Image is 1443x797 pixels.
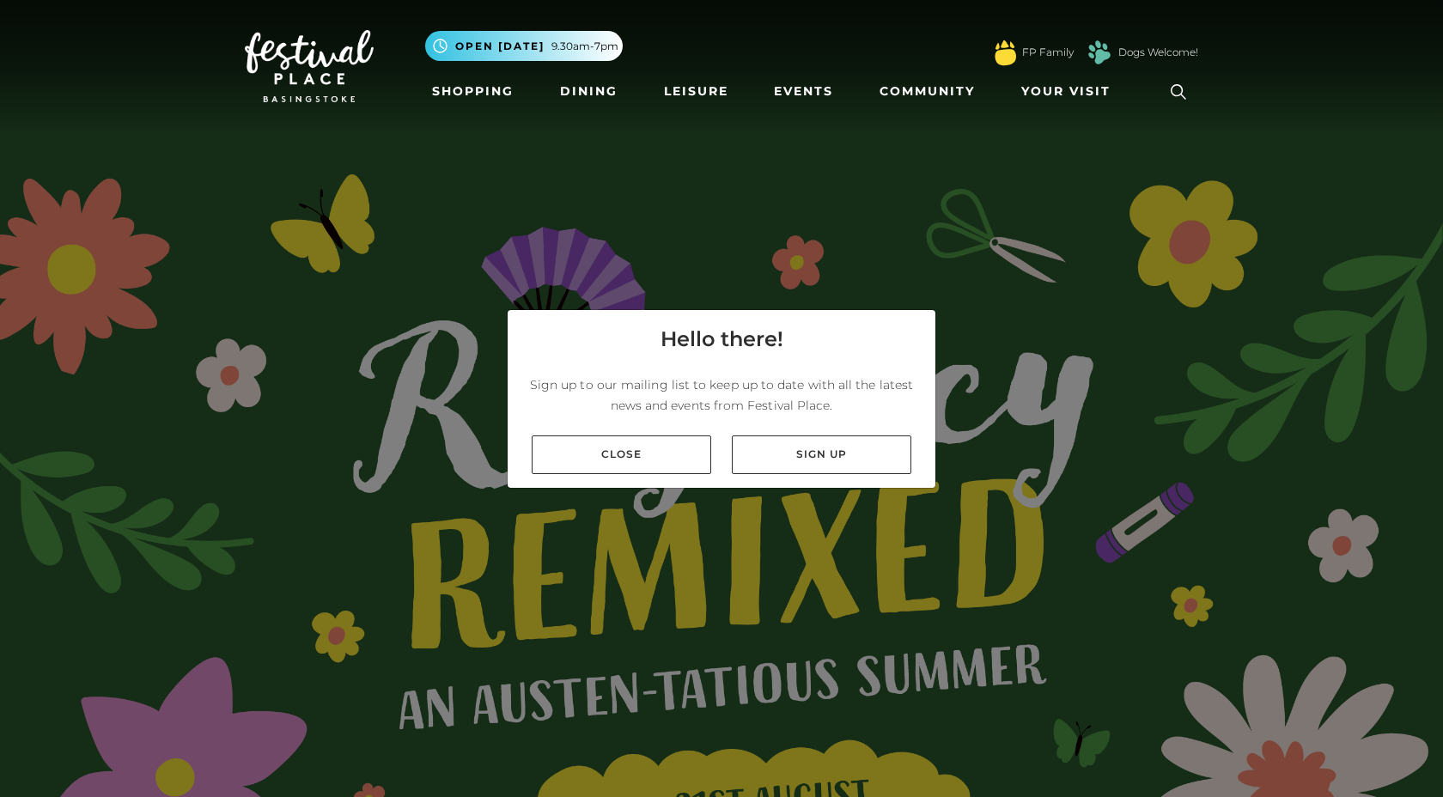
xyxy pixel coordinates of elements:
a: Dogs Welcome! [1118,45,1198,60]
a: Community [873,76,982,107]
img: Festival Place Logo [245,30,374,102]
a: Leisure [657,76,735,107]
a: Shopping [425,76,521,107]
a: Close [532,435,711,474]
h4: Hello there! [661,324,783,355]
p: Sign up to our mailing list to keep up to date with all the latest news and events from Festival ... [521,374,922,416]
a: Dining [553,76,624,107]
span: Open [DATE] [455,39,545,54]
a: Your Visit [1014,76,1126,107]
a: Events [767,76,840,107]
span: Your Visit [1021,82,1111,100]
span: 9.30am-7pm [551,39,618,54]
a: FP Family [1022,45,1074,60]
button: Open [DATE] 9.30am-7pm [425,31,623,61]
a: Sign up [732,435,911,474]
